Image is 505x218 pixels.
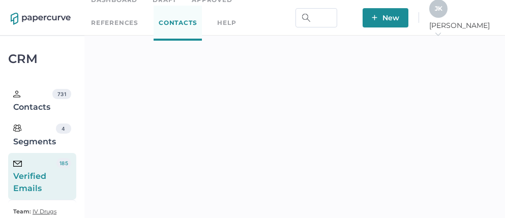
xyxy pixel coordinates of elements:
[52,89,71,99] div: 731
[13,205,56,217] a: Team: IV Drugs
[429,21,494,39] span: [PERSON_NAME]
[217,17,236,28] div: help
[33,208,56,215] span: IV Drugs
[56,123,71,134] div: 4
[13,123,56,148] div: Segments
[13,90,20,98] img: person.20a629c4.svg
[8,54,76,64] div: CRM
[13,89,52,113] div: Contacts
[372,15,377,20] img: plus-white.e19ec114.svg
[154,6,202,41] a: Contacts
[11,13,71,25] img: papercurve-logo-colour.7244d18c.svg
[435,5,442,12] span: J K
[91,17,138,28] a: References
[13,161,22,167] img: email-icon-black.c777dcea.svg
[372,8,399,27] span: New
[56,158,71,168] div: 185
[13,158,56,195] div: Verified Emails
[302,14,310,22] img: search.bf03fe8b.svg
[295,8,337,27] input: Search Workspace
[363,8,408,27] button: New
[434,30,441,38] i: arrow_right
[13,124,21,132] img: segments.b9481e3d.svg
